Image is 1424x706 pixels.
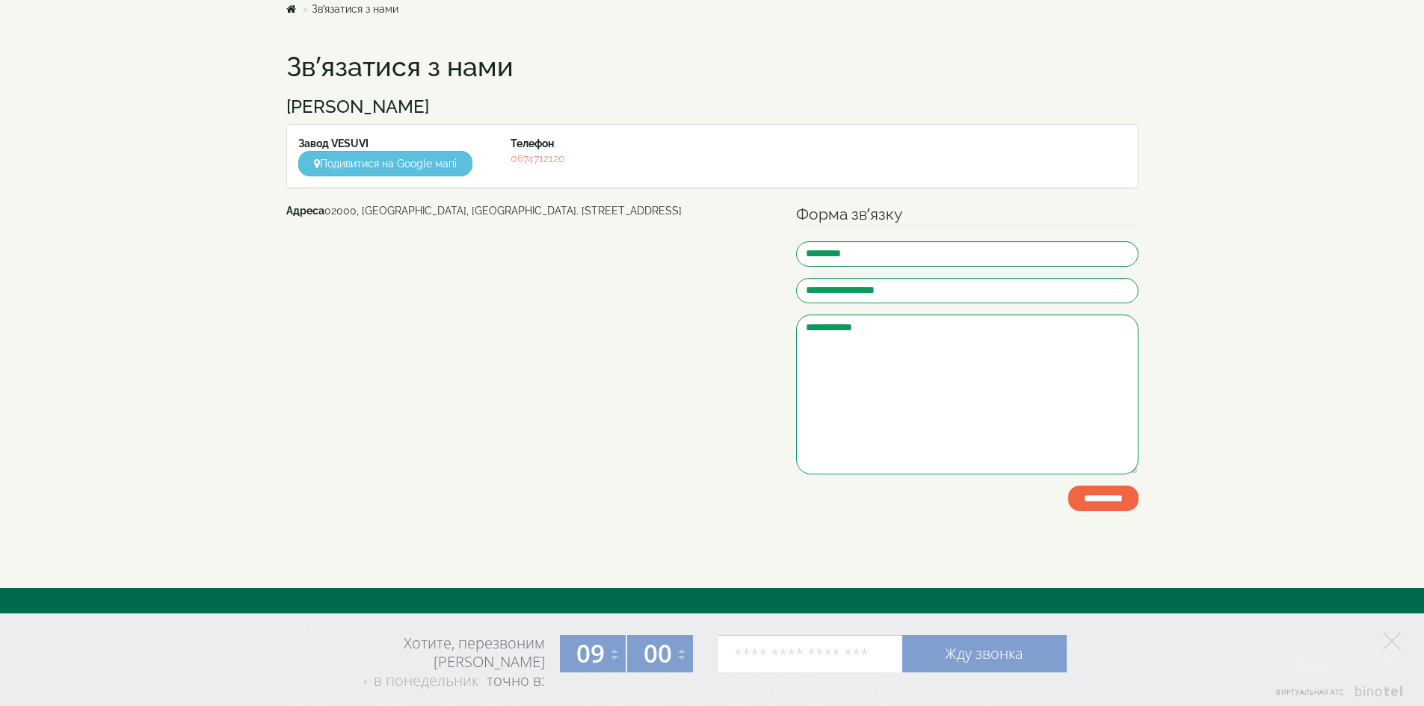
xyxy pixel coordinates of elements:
a: Подивитися на Google мапі [298,151,472,176]
a: Виртуальная АТС [1267,686,1405,706]
b: Адреса [286,205,324,217]
a: Зв’язатися з нами [312,3,398,15]
a: Жду звонка [902,635,1067,672]
strong: Завод VESUVI [298,137,369,149]
address: 02000, [GEOGRAPHIC_DATA], [GEOGRAPHIC_DATA]. [STREET_ADDRESS] [286,203,774,218]
strong: Телефон [511,137,554,149]
span: в понедельник [374,670,478,690]
a: 0674712120 [511,152,565,164]
legend: Форма зв’язку [796,203,1138,226]
h3: [PERSON_NAME] [286,97,1138,117]
div: Хотите, перезвоним [PERSON_NAME] точно в: [346,634,545,692]
span: Виртуальная АТС [1276,687,1345,697]
span: 09 [576,637,605,670]
h1: Зв’язатися з нами [286,52,1138,82]
span: 00 [644,637,672,670]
